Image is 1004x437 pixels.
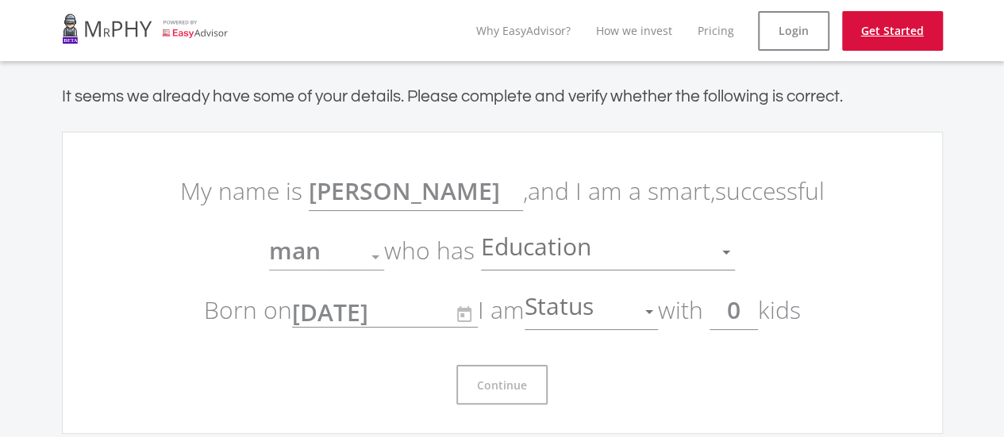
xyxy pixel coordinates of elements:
[169,161,836,339] p: My name is , and I am a smart, successful who has Born on I am with kid
[790,293,801,326] span: s
[596,23,672,38] a: How we invest
[481,237,595,267] span: Education
[710,290,758,330] input: #
[269,234,321,266] span: man
[842,11,943,51] a: Get Started
[62,86,943,106] h4: It seems we already have some of your details. Please complete and verify whether the following i...
[456,365,548,404] button: Continue
[476,23,571,38] a: Why EasyAdvisor?
[525,297,598,327] span: Status
[698,23,734,38] a: Pricing
[309,171,523,211] input: Name
[758,11,829,51] a: Login
[446,295,482,331] button: Open calendar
